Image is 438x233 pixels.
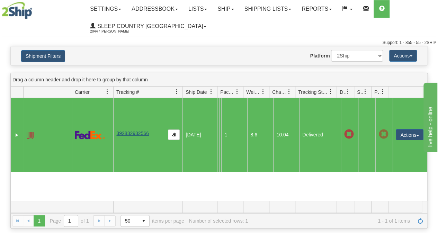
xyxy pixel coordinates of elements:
[120,215,150,227] span: Page sizes drop down
[116,89,139,96] span: Tracking #
[357,89,363,96] span: Shipment Issues
[189,218,248,224] div: Number of selected rows: 1
[90,28,142,35] span: 2044 / [PERSON_NAME]
[220,89,235,96] span: Packages
[344,129,354,139] span: Late
[342,86,354,98] a: Delivery Status filter column settings
[75,131,105,139] img: 2 - FedEx Express®
[283,86,295,98] a: Charge filter column settings
[247,98,273,172] td: 8.6
[396,129,423,140] button: Actions
[27,129,34,140] a: Label
[325,86,337,98] a: Tracking Status filter column settings
[212,0,239,18] a: Ship
[422,81,437,152] iframe: chat widget
[2,40,436,46] div: Support: 1 - 855 - 55 - 2SHIP
[205,86,217,98] a: Ship Date filter column settings
[34,215,45,226] span: Page 1
[14,132,20,138] a: Expand
[5,4,64,12] div: live help - online
[231,86,243,98] a: Packages filter column settings
[101,86,113,98] a: Carrier filter column settings
[85,0,126,18] a: Settings
[186,89,207,96] span: Ship Date
[120,215,184,227] span: items per page
[389,50,417,62] button: Actions
[257,86,269,98] a: Weight filter column settings
[50,215,89,227] span: Page of 1
[359,86,371,98] a: Shipment Issues filter column settings
[217,98,219,172] td: Beco Industries Shipping department [GEOGRAPHIC_DATA] [GEOGRAPHIC_DATA] [GEOGRAPHIC_DATA] H1J 0A8
[253,218,410,224] span: 1 - 1 of 1 items
[168,129,180,140] button: Copy to clipboard
[246,89,261,96] span: Weight
[219,98,221,172] td: [PERSON_NAME] [PERSON_NAME] CA QC MIRABEL J7N 2P7
[21,50,65,62] button: Shipment Filters
[183,0,212,18] a: Lists
[221,98,247,172] td: 1
[296,0,337,18] a: Reports
[126,0,183,18] a: Addressbook
[377,86,388,98] a: Pickup Status filter column settings
[273,98,299,172] td: 10.04
[138,215,149,226] span: select
[310,52,330,59] label: Platform
[299,98,341,172] td: Delivered
[171,86,182,98] a: Tracking # filter column settings
[239,0,296,18] a: Shipping lists
[85,18,212,35] a: Sleep Country [GEOGRAPHIC_DATA] 2044 / [PERSON_NAME]
[378,129,388,139] span: Pickup Not Assigned
[374,89,380,96] span: Pickup Status
[2,2,32,19] img: logo2044.jpg
[182,98,217,172] td: [DATE]
[125,217,134,224] span: 50
[340,89,346,96] span: Delivery Status
[96,23,203,29] span: Sleep Country [GEOGRAPHIC_DATA]
[64,215,78,226] input: Page 1
[415,215,426,226] a: Refresh
[298,89,328,96] span: Tracking Status
[11,73,427,87] div: grid grouping header
[75,89,90,96] span: Carrier
[272,89,287,96] span: Charge
[116,131,149,136] a: 392832932566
